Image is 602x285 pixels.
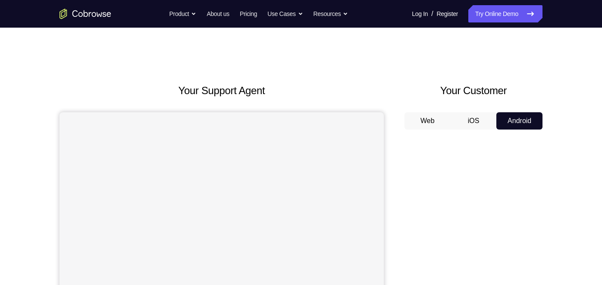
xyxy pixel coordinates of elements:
[60,83,384,98] h2: Your Support Agent
[60,9,111,19] a: Go to the home page
[437,5,458,22] a: Register
[240,5,257,22] a: Pricing
[412,5,428,22] a: Log In
[207,5,229,22] a: About us
[267,5,303,22] button: Use Cases
[169,5,197,22] button: Product
[451,112,497,130] button: iOS
[404,83,542,98] h2: Your Customer
[404,112,451,130] button: Web
[431,9,433,19] span: /
[314,5,348,22] button: Resources
[496,112,542,130] button: Android
[468,5,542,22] a: Try Online Demo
